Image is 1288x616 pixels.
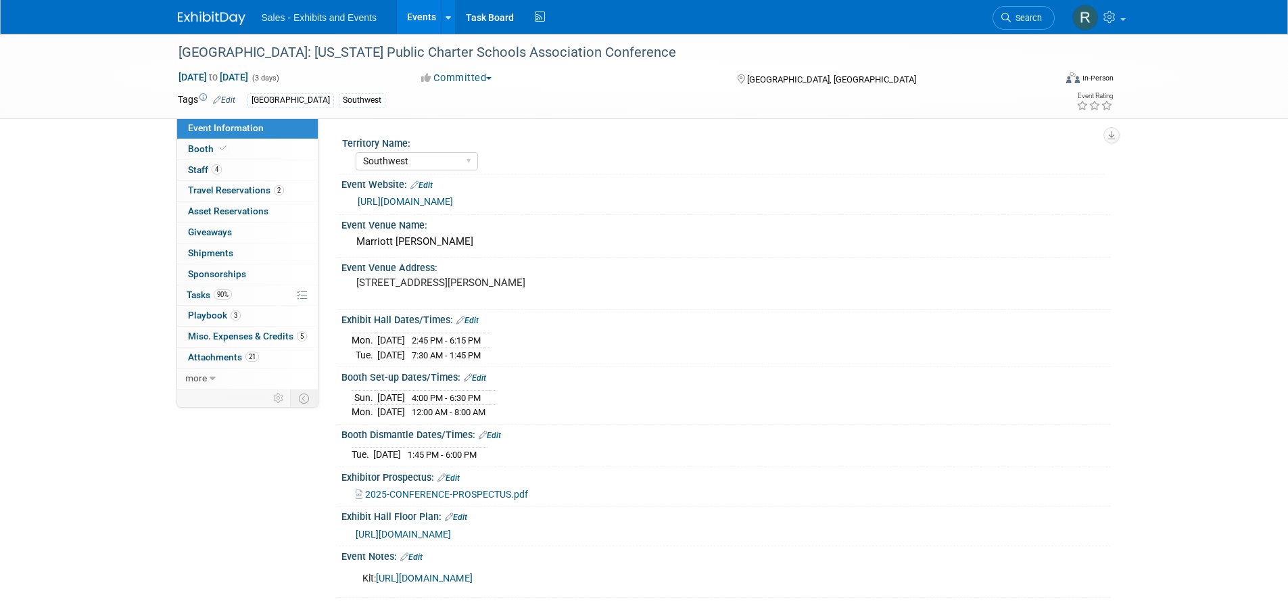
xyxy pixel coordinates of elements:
a: Shipments [177,243,318,264]
span: Shipments [188,247,233,258]
i: Booth reservation complete [220,145,226,152]
div: Marriott [PERSON_NAME] [352,231,1101,252]
div: Event Website: [341,174,1111,192]
td: Sun. [352,390,377,405]
span: Staff [188,164,222,175]
a: Edit [213,95,235,105]
div: Southwest [339,93,385,108]
td: Mon. [352,333,377,348]
a: Tasks90% [177,285,318,306]
span: 2 [274,185,284,195]
span: Playbook [188,310,241,321]
div: Event Rating [1076,93,1113,99]
a: [URL][DOMAIN_NAME] [356,529,451,540]
span: Event Information [188,122,264,133]
td: Mon. [352,405,377,419]
div: Event Venue Address: [341,258,1111,275]
td: Toggle Event Tabs [290,389,318,407]
a: [URL][DOMAIN_NAME] [376,573,473,584]
a: Edit [464,373,486,383]
pre: [STREET_ADDRESS][PERSON_NAME] [356,277,647,289]
td: [DATE] [373,448,401,462]
div: Territory Name: [342,133,1105,150]
div: Event Notes: [341,546,1111,564]
span: 12:00 AM - 8:00 AM [412,407,485,417]
div: Event Venue Name: [341,215,1111,232]
a: Attachments21 [177,348,318,368]
span: Sponsorships [188,268,246,279]
a: Giveaways [177,222,318,243]
a: Event Information [177,118,318,139]
span: 2:45 PM - 6:15 PM [412,335,481,346]
a: 2025-CONFERENCE-PROSPECTUS.pdf [356,489,528,500]
td: Personalize Event Tab Strip [267,389,291,407]
span: Sales - Exhibits and Events [262,12,377,23]
span: [DATE] [DATE] [178,71,249,83]
span: (3 days) [251,74,279,82]
span: 4:00 PM - 6:30 PM [412,393,481,403]
span: Misc. Expenses & Credits [188,331,307,341]
a: Booth [177,139,318,160]
a: Search [993,6,1055,30]
span: 7:30 AM - 1:45 PM [412,350,481,360]
span: 90% [214,289,232,300]
a: Asset Reservations [177,202,318,222]
a: Staff4 [177,160,318,181]
a: Edit [400,552,423,562]
a: more [177,369,318,389]
a: Edit [437,473,460,483]
img: Format-Inperson.png [1066,72,1080,83]
span: 2025-CONFERENCE-PROSPECTUS.pdf [365,489,528,500]
a: Misc. Expenses & Credits5 [177,327,318,347]
div: Booth Set-up Dates/Times: [341,367,1111,385]
span: 4 [212,164,222,174]
div: In-Person [1082,73,1114,83]
span: 5 [297,331,307,341]
span: more [185,373,207,383]
a: Sponsorships [177,264,318,285]
a: [URL][DOMAIN_NAME] [358,196,453,207]
div: Exhibit Hall Dates/Times: [341,310,1111,327]
td: [DATE] [377,348,405,362]
span: Asset Reservations [188,206,268,216]
div: [GEOGRAPHIC_DATA] [247,93,334,108]
td: [DATE] [377,405,405,419]
span: Booth [188,143,229,154]
a: Edit [479,431,501,440]
div: Kit: [353,565,962,592]
td: Tue. [352,348,377,362]
span: Tasks [187,289,232,300]
div: [GEOGRAPHIC_DATA]: [US_STATE] Public Charter Schools Association Conference [174,41,1034,65]
img: ExhibitDay [178,11,245,25]
span: 1:45 PM - 6:00 PM [408,450,477,460]
button: Committed [416,71,497,85]
span: Travel Reservations [188,185,284,195]
div: Event Format [975,70,1114,91]
span: Giveaways [188,227,232,237]
div: Booth Dismantle Dates/Times: [341,425,1111,442]
a: Edit [445,513,467,522]
span: Attachments [188,352,259,362]
img: Renee Dietrich [1072,5,1098,30]
span: 3 [231,310,241,321]
a: Edit [456,316,479,325]
div: Exhibitor Prospectus: [341,467,1111,485]
span: [GEOGRAPHIC_DATA], [GEOGRAPHIC_DATA] [747,74,916,85]
a: Travel Reservations2 [177,181,318,201]
span: Search [1011,13,1042,23]
div: Exhibit Hall Floor Plan: [341,506,1111,524]
a: Edit [410,181,433,190]
span: to [207,72,220,82]
td: [DATE] [377,390,405,405]
td: Tags [178,93,235,108]
a: Playbook3 [177,306,318,326]
span: 21 [245,352,259,362]
td: [DATE] [377,333,405,348]
td: Tue. [352,448,373,462]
